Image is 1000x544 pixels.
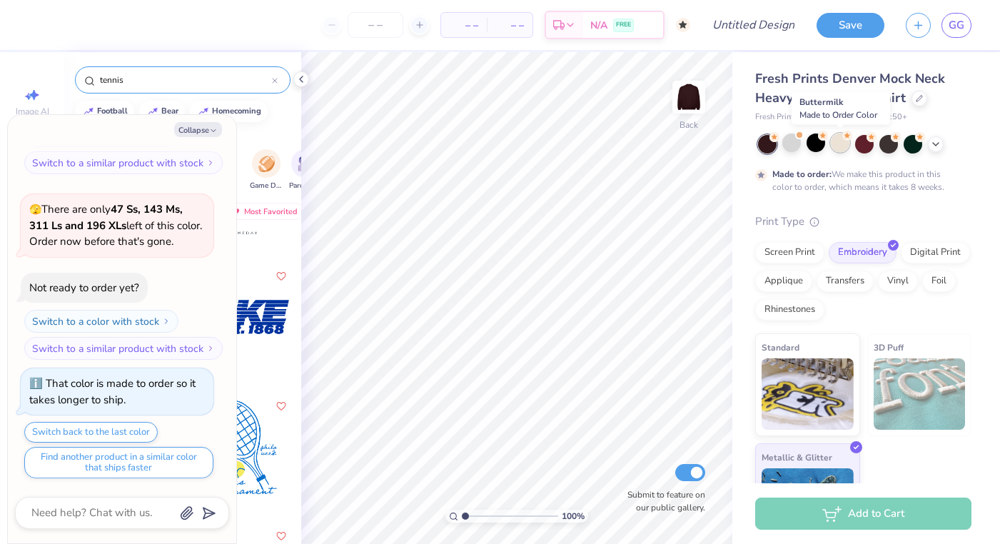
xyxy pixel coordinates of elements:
[620,488,705,514] label: Submit to feature on our public gallery.
[289,149,322,191] button: filter button
[495,18,524,33] span: – –
[289,181,322,191] span: Parent's Weekend
[675,83,703,111] img: Back
[755,70,945,106] span: Fresh Prints Denver Mock Neck Heavyweight Sweatshirt
[162,317,171,326] img: Switch to a color with stock
[83,107,94,116] img: trend_line.gif
[206,158,215,167] img: Switch to a similar product with stock
[762,468,854,540] img: Metallic & Glitter
[762,358,854,430] img: Standard
[755,271,812,292] div: Applique
[29,281,139,295] div: Not ready to order yet?
[16,106,49,117] span: Image AI
[755,213,971,230] div: Print Type
[901,242,970,263] div: Digital Print
[174,122,222,137] button: Collapse
[348,12,403,38] input: – –
[250,149,283,191] div: filter for Game Day
[75,101,134,122] button: football
[562,510,585,523] span: 100 %
[24,151,223,174] button: Switch to a similar product with stock
[799,109,877,121] span: Made to Order Color
[762,450,832,465] span: Metallic & Glitter
[29,203,41,216] span: 🫣
[250,149,283,191] button: filter button
[223,203,304,220] div: Most Favorited
[97,107,128,115] div: football
[298,156,314,172] img: Parent's Weekend Image
[198,107,209,116] img: trend_line.gif
[922,271,956,292] div: Foil
[250,181,283,191] span: Game Day
[289,149,322,191] div: filter for Parent's Weekend
[24,447,213,478] button: Find another product in a similar color that ships faster
[24,422,158,443] button: Switch back to the last color
[878,271,918,292] div: Vinyl
[755,299,824,321] div: Rhinestones
[212,107,261,115] div: homecoming
[755,242,824,263] div: Screen Print
[24,310,178,333] button: Switch to a color with stock
[161,107,178,115] div: bear
[29,376,196,407] div: That color is made to order so it takes longer to ship.
[29,202,202,248] span: There are only left of this color. Order now before that's gone.
[206,344,215,353] img: Switch to a similar product with stock
[616,20,631,30] span: FREE
[772,168,948,193] div: We make this product in this color to order, which means it takes 8 weeks.
[258,156,275,172] img: Game Day Image
[273,398,290,415] button: Like
[590,18,607,33] span: N/A
[829,242,897,263] div: Embroidery
[941,13,971,38] a: GG
[874,358,966,430] img: 3D Puff
[99,73,272,87] input: Try "Alpha"
[772,168,832,180] strong: Made to order:
[147,107,158,116] img: trend_line.gif
[874,340,904,355] span: 3D Puff
[29,202,183,233] strong: 47 Ss, 143 Ms, 311 Ls and 196 XLs
[949,17,964,34] span: GG
[273,268,290,285] button: Like
[450,18,478,33] span: – –
[762,340,799,355] span: Standard
[755,111,797,124] span: Fresh Prints
[680,119,698,131] div: Back
[190,101,268,122] button: homecoming
[817,13,884,38] button: Save
[792,92,890,125] div: Buttermilk
[139,101,185,122] button: bear
[701,11,806,39] input: Untitled Design
[24,337,223,360] button: Switch to a similar product with stock
[817,271,874,292] div: Transfers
